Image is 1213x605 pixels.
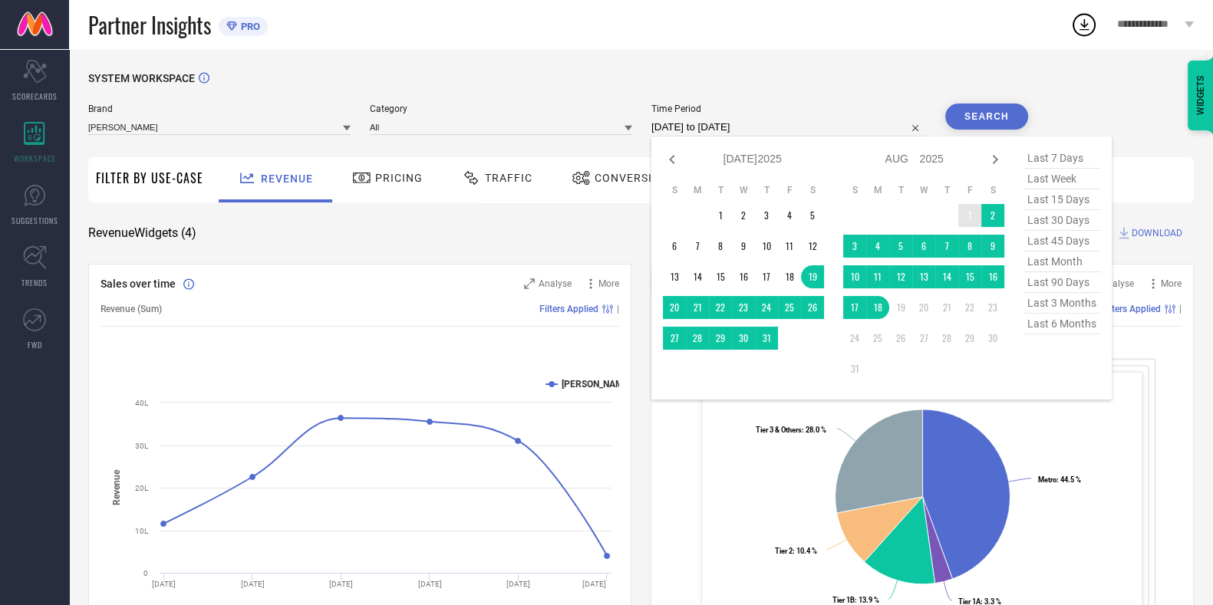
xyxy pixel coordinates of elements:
[986,150,1004,169] div: Next month
[1023,169,1100,189] span: last week
[12,90,58,102] span: SCORECARDS
[832,596,855,604] tspan: Tier 1B
[778,184,801,196] th: Friday
[418,580,442,588] text: [DATE]
[598,278,619,289] span: More
[1023,252,1100,272] span: last month
[912,296,935,319] td: Wed Aug 20 2025
[686,327,709,350] td: Mon Jul 28 2025
[663,235,686,258] td: Sun Jul 06 2025
[935,184,958,196] th: Thursday
[1037,475,1080,484] text: : 44.5 %
[935,327,958,350] td: Thu Aug 28 2025
[101,304,162,314] span: Revenue (Sum)
[1023,148,1100,169] span: last 7 days
[595,172,669,184] span: Conversion
[981,265,1004,288] td: Sat Aug 16 2025
[801,204,824,227] td: Sat Jul 05 2025
[709,265,732,288] td: Tue Jul 15 2025
[375,172,423,184] span: Pricing
[539,304,598,314] span: Filters Applied
[889,184,912,196] th: Tuesday
[709,235,732,258] td: Tue Jul 08 2025
[912,265,935,288] td: Wed Aug 13 2025
[539,278,572,289] span: Analyse
[866,327,889,350] td: Mon Aug 25 2025
[135,399,149,407] text: 40L
[958,327,981,350] td: Fri Aug 29 2025
[261,173,313,185] span: Revenue
[775,547,793,555] tspan: Tier 2
[237,21,260,32] span: PRO
[28,339,42,350] span: FWD
[801,184,824,196] th: Saturday
[686,296,709,319] td: Mon Jul 21 2025
[732,235,755,258] td: Wed Jul 09 2025
[12,215,58,226] span: SUGGESTIONS
[889,327,912,350] td: Tue Aug 26 2025
[88,104,351,114] span: Brand
[709,327,732,350] td: Tue Jul 29 2025
[709,204,732,227] td: Tue Jul 01 2025
[329,580,353,588] text: [DATE]
[663,265,686,288] td: Sun Jul 13 2025
[241,580,265,588] text: [DATE]
[912,184,935,196] th: Wednesday
[152,580,176,588] text: [DATE]
[1132,225,1182,241] span: DOWNLOAD
[14,153,56,164] span: WORKSPACE
[889,235,912,258] td: Tue Aug 05 2025
[755,204,778,227] td: Thu Jul 03 2025
[778,235,801,258] td: Fri Jul 11 2025
[1070,11,1098,38] div: Open download list
[524,278,535,289] svg: Zoom
[1037,475,1056,484] tspan: Metro
[843,184,866,196] th: Sunday
[801,235,824,258] td: Sat Jul 12 2025
[889,265,912,288] td: Tue Aug 12 2025
[843,296,866,319] td: Sun Aug 17 2025
[686,265,709,288] td: Mon Jul 14 2025
[958,296,981,319] td: Fri Aug 22 2025
[958,204,981,227] td: Fri Aug 01 2025
[832,596,879,604] text: : 13.9 %
[663,184,686,196] th: Sunday
[912,327,935,350] td: Wed Aug 27 2025
[775,547,817,555] text: : 10.4 %
[143,569,148,577] text: 0
[778,204,801,227] td: Fri Jul 04 2025
[485,172,532,184] span: Traffic
[755,296,778,319] td: Thu Jul 24 2025
[111,469,122,505] tspan: Revenue
[1161,278,1182,289] span: More
[1101,278,1134,289] span: Analyse
[135,484,149,492] text: 20L
[88,225,196,241] span: Revenue Widgets ( 4 )
[801,296,824,319] td: Sat Jul 26 2025
[755,235,778,258] td: Thu Jul 10 2025
[981,204,1004,227] td: Sat Aug 02 2025
[562,379,631,390] text: [PERSON_NAME]
[866,296,889,319] td: Mon Aug 18 2025
[756,426,826,434] text: : 28.0 %
[889,296,912,319] td: Tue Aug 19 2025
[866,235,889,258] td: Mon Aug 04 2025
[756,426,802,434] tspan: Tier 3 & Others
[732,184,755,196] th: Wednesday
[981,296,1004,319] td: Sat Aug 23 2025
[912,235,935,258] td: Wed Aug 06 2025
[1023,314,1100,334] span: last 6 months
[843,265,866,288] td: Sun Aug 10 2025
[1102,304,1161,314] span: Filters Applied
[617,304,619,314] span: |
[945,104,1028,130] button: Search
[778,265,801,288] td: Fri Jul 18 2025
[1179,304,1182,314] span: |
[709,184,732,196] th: Tuesday
[843,357,866,380] td: Sun Aug 31 2025
[1023,293,1100,314] span: last 3 months
[958,265,981,288] td: Fri Aug 15 2025
[843,327,866,350] td: Sun Aug 24 2025
[663,327,686,350] td: Sun Jul 27 2025
[755,327,778,350] td: Thu Jul 31 2025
